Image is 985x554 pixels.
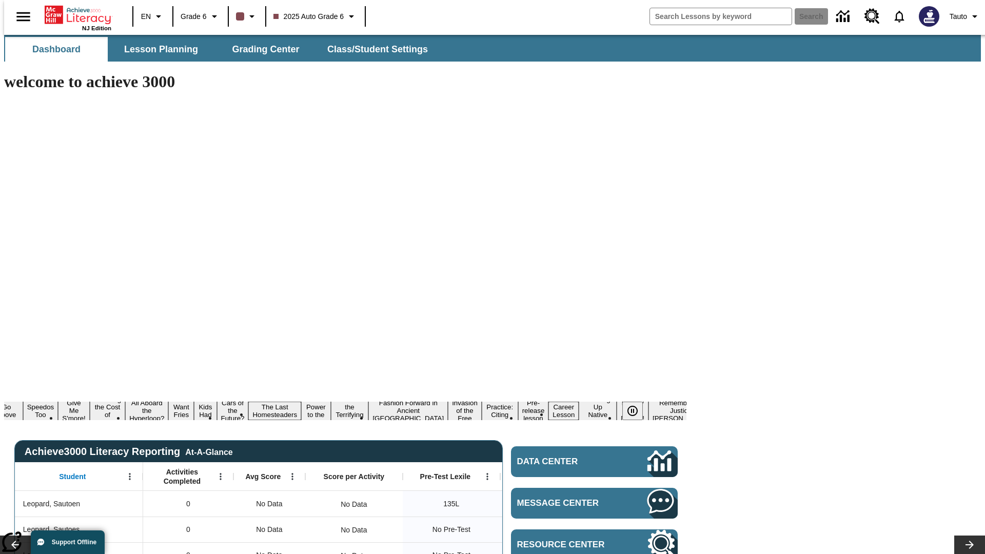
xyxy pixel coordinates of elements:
[232,44,299,55] span: Grading Center
[285,469,300,484] button: Open Menu
[148,467,216,486] span: Activities Completed
[954,536,985,554] button: Lesson carousel, Next
[136,7,169,26] button: Language: EN, Select a language
[186,524,190,535] span: 0
[25,446,233,458] span: Achieve3000 Literacy Reporting
[324,472,385,481] span: Score per Activity
[517,498,617,508] span: Message Center
[185,446,232,457] div: At-A-Glance
[8,2,38,32] button: Open side menu
[143,517,233,542] div: 0, Leopard, Sautoes
[233,491,305,517] div: No Data, Leopard, Sautoen
[52,539,96,546] span: Support Offline
[511,488,678,519] a: Message Center
[327,44,428,55] span: Class/Student Settings
[548,402,579,420] button: Slide 18 Career Lesson
[232,7,262,26] button: Class color is dark brown. Change class color
[443,499,459,509] span: 135 Lexile, Leopard, Sautoen
[301,394,331,428] button: Slide 12 Solar Power to the People
[858,3,886,30] a: Resource Center, Will open in new tab
[32,44,81,55] span: Dashboard
[336,494,372,515] div: No Data, Leopard, Sautoen
[913,3,945,30] button: Select a new avatar
[480,469,495,484] button: Open Menu
[518,398,549,424] button: Slide 17 Pre-release lesson
[622,402,643,420] button: Pause
[31,530,105,554] button: Support Offline
[122,469,137,484] button: Open Menu
[368,398,448,424] button: Slide 14 Fashion Forward in Ancient Rome
[919,6,939,27] img: Avatar
[110,37,212,62] button: Lesson Planning
[945,7,985,26] button: Profile/Settings
[168,386,194,436] button: Slide 8 Do You Want Fries With That?
[4,72,686,91] h1: welcome to achieve 3000
[186,499,190,509] span: 0
[23,394,58,428] button: Slide 4 Are Speedos Too Speedy?
[194,386,216,436] button: Slide 9 Dirty Jobs Kids Had To Do
[125,398,168,424] button: Slide 7 All Aboard the Hyperloop?
[269,7,362,26] button: Class: 2025 Auto Grade 6, Select your class
[648,398,713,424] button: Slide 21 Remembering Justice O'Connor
[176,7,225,26] button: Grade: Grade 6, Select a grade
[319,37,436,62] button: Class/Student Settings
[579,394,617,428] button: Slide 19 Cooking Up Native Traditions
[448,390,482,431] button: Slide 15 The Invasion of the Free CD
[886,3,913,30] a: Notifications
[251,519,287,540] span: No Data
[617,398,648,424] button: Slide 20 Hooray for Constitution Day!
[181,11,207,22] span: Grade 6
[90,394,125,428] button: Slide 6 Covering the Cost of College
[432,524,470,535] span: No Pre-Test, Leopard, Sautoes
[273,11,344,22] span: 2025 Auto Grade 6
[58,398,90,424] button: Slide 5 Give Me S'more!
[650,8,792,25] input: search field
[141,11,151,22] span: EN
[331,394,369,428] button: Slide 13 Attack of the Terrifying Tomatoes
[622,402,653,420] div: Pause
[950,11,967,22] span: Tauto
[4,37,437,62] div: SubNavbar
[23,499,80,509] span: Leopard, Sautoen
[336,520,372,540] div: No Data, Leopard, Sautoes
[217,398,249,424] button: Slide 10 Cars of the Future?
[82,25,111,31] span: NJ Edition
[4,35,981,62] div: SubNavbar
[482,394,518,428] button: Slide 16 Mixed Practice: Citing Evidence
[143,491,233,517] div: 0, Leopard, Sautoen
[213,469,228,484] button: Open Menu
[830,3,858,31] a: Data Center
[233,517,305,542] div: No Data, Leopard, Sautoes
[45,4,111,31] div: Home
[517,540,617,550] span: Resource Center
[5,37,108,62] button: Dashboard
[248,402,301,420] button: Slide 11 The Last Homesteaders
[251,493,287,515] span: No Data
[124,44,198,55] span: Lesson Planning
[245,472,281,481] span: Avg Score
[45,5,111,25] a: Home
[23,524,80,535] span: Leopard, Sautoes
[59,472,86,481] span: Student
[214,37,317,62] button: Grading Center
[511,446,678,477] a: Data Center
[517,457,613,467] span: Data Center
[420,472,471,481] span: Pre-Test Lexile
